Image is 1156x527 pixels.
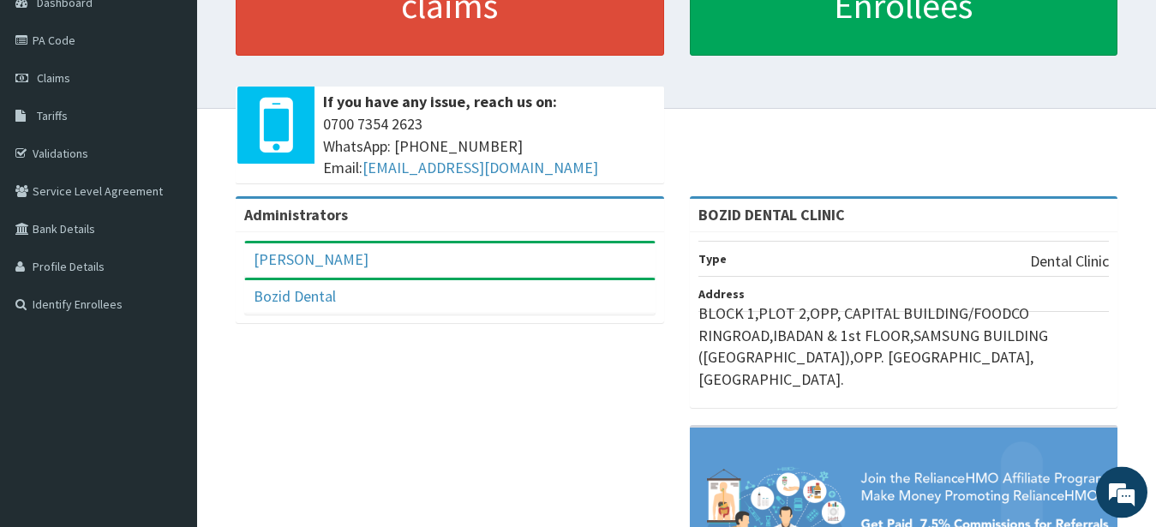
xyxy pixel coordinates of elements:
b: Administrators [244,205,348,225]
a: Bozid Dental [254,286,336,306]
span: We're online! [99,156,237,329]
strong: BOZID DENTAL CLINIC [698,205,845,225]
textarea: Type your message and hit 'Enter' [9,348,326,408]
b: If you have any issue, reach us on: [323,92,557,111]
p: BLOCK 1,PLOT 2,OPP, CAPITAL BUILDING/FOODCO RINGROAD,IBADAN & 1st FLOOR,SAMSUNG BUILDING ([GEOGRA... [698,302,1110,391]
p: Dental Clinic [1030,250,1109,272]
b: Address [698,286,745,302]
span: 0700 7354 2623 WhatsApp: [PHONE_NUMBER] Email: [323,113,656,179]
span: Tariffs [37,108,68,123]
a: [EMAIL_ADDRESS][DOMAIN_NAME] [362,158,598,177]
a: [PERSON_NAME] [254,249,368,269]
img: d_794563401_company_1708531726252_794563401 [32,86,69,129]
div: Chat with us now [89,96,288,118]
div: Minimize live chat window [281,9,322,50]
b: Type [698,251,727,266]
span: Claims [37,70,70,86]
